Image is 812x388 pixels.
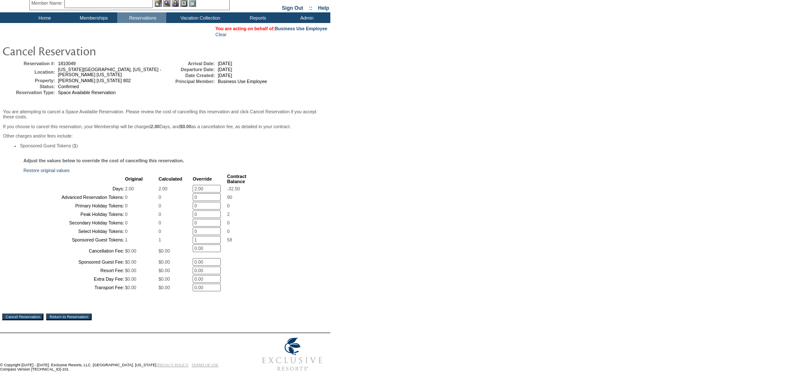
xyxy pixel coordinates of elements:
td: Reports [232,12,281,23]
span: 2 [227,212,230,217]
span: $0.00 [159,285,170,290]
td: Home [19,12,68,23]
b: 1 [74,143,76,148]
p: If you choose to cancel this reservation, your Membership will be charged Days, and as a cancella... [3,124,327,129]
span: $0.00 [125,276,136,282]
td: Departure Date: [164,67,215,72]
b: Override [193,176,212,181]
td: Location: [4,67,55,77]
span: 0 [125,229,127,234]
li: Sponsored Guest Tokens ( ) [20,143,327,148]
td: Cancellation Fee: [24,244,124,257]
b: Calculated [159,176,182,181]
td: Reservation #: [4,61,55,66]
span: :: [309,5,312,11]
td: Sponsored Guest Tokens: [24,236,124,244]
span: 0 [125,212,127,217]
span: 2.00 [125,186,134,191]
td: Principal Member: [164,79,215,84]
td: Transport Fee: [24,284,124,291]
span: 0 [159,203,161,208]
span: [DATE] [218,73,232,78]
span: 0 [125,195,127,200]
span: $0.00 [125,248,136,253]
b: Original [125,176,143,181]
td: Sponsored Guest Fee: [24,258,124,266]
td: Primary Holiday Tokens: [24,202,124,210]
a: Restore original values [23,168,69,173]
span: $0.00 [125,268,136,273]
a: Help [318,5,329,11]
span: $0.00 [125,259,136,264]
span: 0 [159,229,161,234]
span: 1 [159,237,161,242]
span: $0.00 [159,268,170,273]
b: $0.00 [180,124,191,129]
td: Reservations [117,12,166,23]
td: Vacation Collection [166,12,232,23]
span: $0.00 [159,276,170,282]
span: 0 [227,203,230,208]
a: TERMS OF USE [192,363,219,367]
td: Select Holiday Tokens: [24,227,124,235]
a: Business Use Employee [275,26,327,31]
input: Return to Reservation [46,313,92,320]
b: 2.00 [151,124,160,129]
span: [PERSON_NAME] [US_STATE] 802 [58,78,131,83]
span: 90 [227,195,232,200]
span: Confirmed [58,84,79,89]
span: 1810049 [58,61,76,66]
span: [US_STATE][GEOGRAPHIC_DATA], [US_STATE] - [PERSON_NAME] [US_STATE] [58,67,161,77]
td: Admin [281,12,330,23]
span: 0 [125,220,127,225]
span: Space Available Reservation [58,90,116,95]
input: Cancel Reservation [2,313,43,320]
span: 0 [227,220,230,225]
td: Resort Fee: [24,267,124,274]
span: 0 [227,229,230,234]
span: [DATE] [218,67,232,72]
span: $0.00 [125,285,136,290]
p: You are attempting to cancel a Space Available Reservation. Please review the cost of cancelling ... [3,109,327,119]
span: [DATE] [218,61,232,66]
span: $0.00 [159,248,170,253]
span: Other charges and/or fees include: [3,109,327,148]
td: Days: [24,185,124,193]
b: Adjust the values below to override the cost of cancelling this reservation. [23,158,184,163]
span: 2.00 [159,186,168,191]
td: Reservation Type: [4,90,55,95]
td: Status: [4,84,55,89]
a: Clear [215,32,226,37]
td: Memberships [68,12,117,23]
td: Peak Holiday Tokens: [24,210,124,218]
span: $0.00 [159,259,170,264]
td: Advanced Reservation Tokens: [24,193,124,201]
span: 0 [159,212,161,217]
span: 0 [125,203,127,208]
span: 1 [125,237,127,242]
span: 0 [159,195,161,200]
span: You are acting on behalf of: [215,26,327,31]
td: Date Created: [164,73,215,78]
td: Property: [4,78,55,83]
span: 0 [159,220,161,225]
img: pgTtlCancelRes.gif [2,42,173,59]
b: Contract Balance [227,174,246,184]
a: Sign Out [282,5,303,11]
td: Arrival Date: [164,61,215,66]
span: Business Use Employee [218,79,267,84]
td: Extra Day Fee: [24,275,124,283]
td: Secondary Holiday Tokens: [24,219,124,227]
span: 58 [227,237,232,242]
img: Exclusive Resorts [254,333,330,376]
span: -32.50 [227,186,240,191]
a: PRIVACY POLICY [157,363,188,367]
